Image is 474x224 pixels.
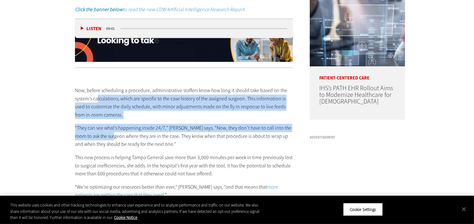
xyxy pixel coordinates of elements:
h3: Advertisement [310,136,405,139]
p: “They can see what’s happening inside 24/7,” [PERSON_NAME] says. “Now, they don’t have to call in... [75,124,293,148]
a: More information about your privacy [114,215,137,220]
button: Cookie Settings [343,203,383,216]
p: This new process is helping Tampa General save more than 3,000 minutes per week in time previousl... [75,153,293,178]
img: x-airesearch-animated-2025-click-desktop [75,25,293,62]
em: to read the new CDW Artificial Intelligence Research Report. [75,6,246,13]
p: Now, before scheduling a procedure, administrative staffers know how long it should take based on... [75,86,293,119]
div: media player [75,19,293,38]
div: This website uses cookies and other tracking technologies to enhance user experience and to analy... [10,202,261,221]
div: duration [105,26,119,31]
p: “We’re optimizing our resources better than ever,” [PERSON_NAME] says, “and that means that .” [75,183,293,199]
strong: Click the banner below [75,6,123,13]
button: Listen [81,26,101,31]
a: IHS’s PATH EHR Rollout Aims to Modernize Healthcare for [DEMOGRAPHIC_DATA] [319,84,393,106]
iframe: advertisement [310,142,405,221]
a: Click the banner belowto read the new CDW Artificial Intelligence Research Report. [75,6,246,13]
button: Close [457,202,471,216]
p: Patient-Centered Care [310,66,405,80]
